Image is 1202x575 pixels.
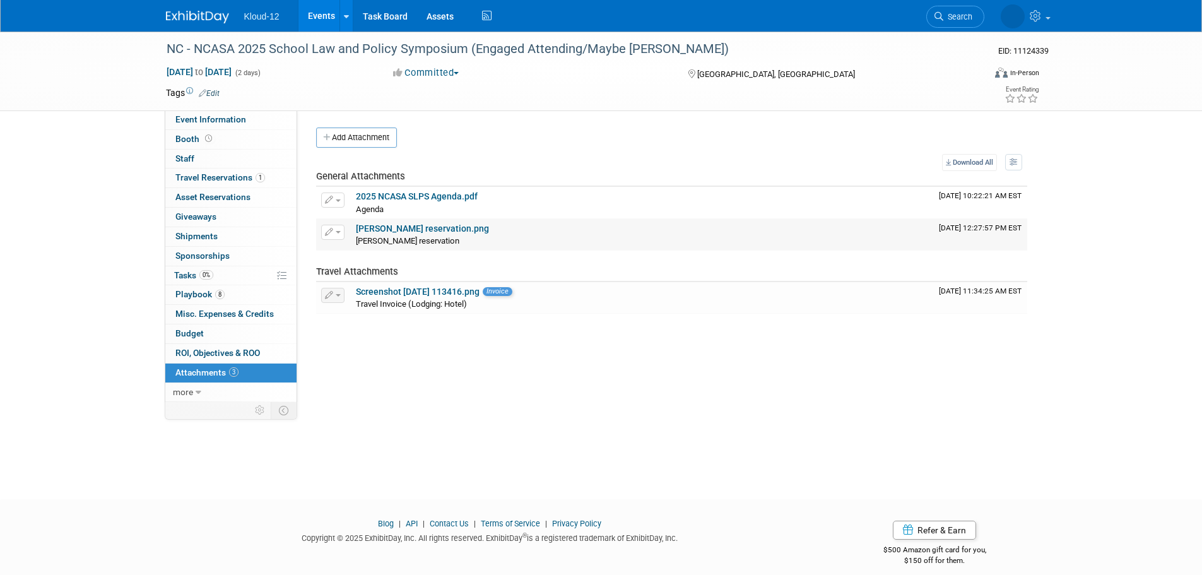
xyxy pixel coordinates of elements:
td: Tags [166,86,220,99]
img: ExhibitDay [166,11,229,23]
a: Screenshot [DATE] 113416.png [356,287,480,297]
span: Asset Reservations [175,192,250,202]
a: Contact Us [430,519,469,528]
span: 1 [256,173,265,182]
a: Blog [378,519,394,528]
span: Booth not reserved yet [203,134,215,143]
span: 3 [229,367,239,377]
span: Playbook [175,289,225,299]
a: Edit [199,89,220,98]
a: API [406,519,418,528]
span: Agenda [356,205,384,214]
a: Attachments3 [165,364,297,382]
span: ROI, Objectives & ROO [175,348,260,358]
span: (2 days) [234,69,261,77]
span: Kloud-12 [244,11,280,21]
span: Misc. Expenses & Credits [175,309,274,319]
td: Personalize Event Tab Strip [249,402,271,418]
span: Travel Attachments [316,266,398,277]
a: Refer & Earn [893,521,976,540]
button: Committed [389,66,464,80]
a: Sponsorships [165,247,297,266]
a: ROI, Objectives & ROO [165,344,297,363]
a: Giveaways [165,208,297,227]
span: [GEOGRAPHIC_DATA], [GEOGRAPHIC_DATA] [697,69,855,79]
a: Download All [942,154,997,171]
span: | [471,519,479,528]
span: Invoice [483,287,512,295]
span: [PERSON_NAME] reservation [356,236,459,246]
a: Misc. Expenses & Credits [165,305,297,324]
td: Upload Timestamp [934,187,1027,218]
img: Format-Inperson.png [995,68,1008,78]
a: Shipments [165,227,297,246]
div: Copyright © 2025 ExhibitDay, Inc. All rights reserved. ExhibitDay is a registered trademark of Ex... [166,530,815,544]
span: Budget [175,328,204,338]
div: $150 off for them. [833,555,1037,566]
button: Add Attachment [316,127,397,148]
span: Sponsorships [175,251,230,261]
span: to [193,67,205,77]
span: 8 [215,290,225,299]
a: more [165,383,297,402]
span: Attachments [175,367,239,377]
span: more [173,387,193,397]
span: Booth [175,134,215,144]
span: General Attachments [316,170,405,182]
a: Privacy Policy [552,519,601,528]
a: Travel Reservations1 [165,169,297,187]
span: Upload Timestamp [939,287,1022,295]
a: Staff [165,150,297,169]
span: Search [943,12,972,21]
a: Playbook8 [165,285,297,304]
span: Tasks [174,270,213,280]
span: Travel Invoice (Lodging: Hotel) [356,299,467,309]
span: [DATE] [DATE] [166,66,232,78]
span: | [396,519,404,528]
span: | [420,519,428,528]
a: Budget [165,324,297,343]
span: 0% [199,270,213,280]
span: Travel Reservations [175,172,265,182]
span: Staff [175,153,194,163]
span: Upload Timestamp [939,191,1022,200]
span: | [542,519,550,528]
div: Event Rating [1005,86,1039,93]
a: Search [926,6,984,28]
div: In-Person [1010,68,1039,78]
a: [PERSON_NAME] reservation.png [356,223,489,234]
div: NC - NCASA 2025 School Law and Policy Symposium (Engaged Attending/Maybe [PERSON_NAME]) [162,38,965,61]
div: $500 Amazon gift card for you, [833,536,1037,566]
td: Upload Timestamp [934,282,1027,314]
img: Gabriela Bravo-Chigwere [1001,4,1025,28]
span: Upload Timestamp [939,223,1022,232]
span: Shipments [175,231,218,241]
a: 2025 NCASA SLPS Agenda.pdf [356,191,478,201]
td: Toggle Event Tabs [271,402,297,418]
span: Giveaways [175,211,216,222]
a: Terms of Service [481,519,540,528]
a: Tasks0% [165,266,297,285]
div: Event Format [910,66,1040,85]
a: Asset Reservations [165,188,297,207]
span: Event ID: 11124339 [998,46,1049,56]
span: Event Information [175,114,246,124]
a: Event Information [165,110,297,129]
sup: ® [522,532,527,539]
a: Booth [165,130,297,149]
td: Upload Timestamp [934,219,1027,251]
